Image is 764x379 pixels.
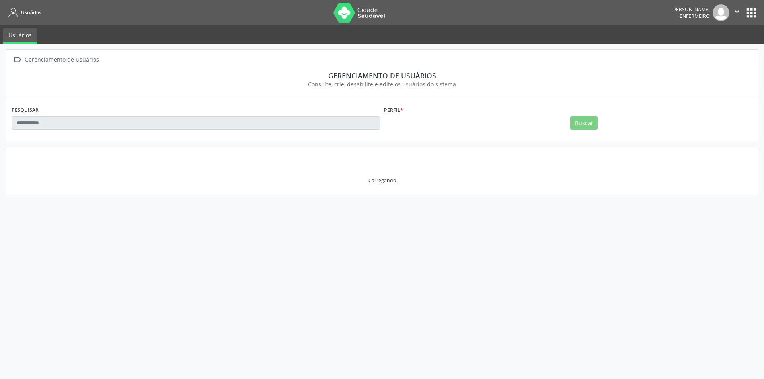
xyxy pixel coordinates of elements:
div: Consulte, crie, desabilite e edite os usuários do sistema [17,80,747,88]
div: Gerenciamento de usuários [17,71,747,80]
a: Usuários [6,6,41,19]
span: Usuários [21,9,41,16]
span: Enfermeiro [680,13,710,19]
div: [PERSON_NAME] [672,6,710,13]
button:  [729,4,745,21]
button: apps [745,6,758,20]
div: Gerenciamento de Usuários [23,54,100,66]
label: Perfil [384,104,403,116]
button: Buscar [570,116,598,130]
i:  [733,7,741,16]
i:  [12,54,23,66]
a: Usuários [3,28,37,44]
div: Carregando [368,177,396,184]
img: img [713,4,729,21]
label: PESQUISAR [12,104,39,116]
a:  Gerenciamento de Usuários [12,54,100,66]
